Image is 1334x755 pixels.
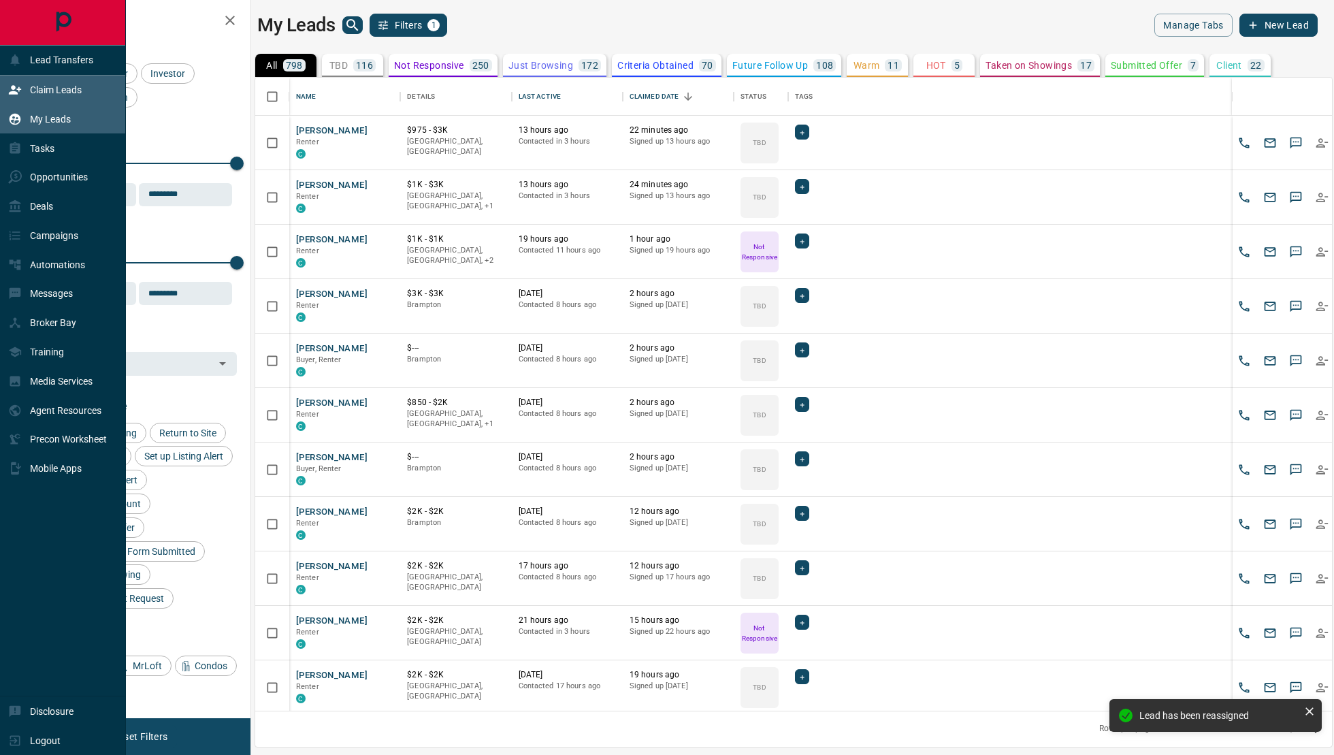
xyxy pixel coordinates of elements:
div: Details [400,78,511,116]
button: Reallocate [1312,187,1332,208]
p: Brampton [407,354,504,365]
button: Email [1260,296,1280,317]
button: Call [1234,187,1254,208]
p: [DATE] [519,342,616,354]
p: 172 [581,61,598,70]
svg: Call [1237,354,1251,368]
p: TBD [753,519,766,529]
svg: Reallocate [1315,517,1329,531]
div: Name [289,78,400,116]
p: Not Responsive [394,61,464,70]
svg: Email [1263,463,1277,477]
span: Investor [146,68,190,79]
p: Contacted in 3 hours [519,136,616,147]
p: TBD [753,192,766,202]
svg: Email [1263,354,1277,368]
p: 5 [954,61,960,70]
button: Reallocate [1312,296,1332,317]
svg: Sms [1289,572,1303,585]
p: $850 - $2K [407,397,504,408]
span: + [800,289,804,302]
span: + [800,561,804,575]
div: Status [741,78,766,116]
span: + [800,125,804,139]
p: 19 hours ago [519,234,616,245]
button: SMS [1286,677,1306,698]
p: Signed up 13 hours ago [630,136,727,147]
div: Tags [795,78,813,116]
button: Call [1234,133,1254,153]
p: TBD [753,573,766,583]
div: Last Active [519,78,561,116]
button: Email [1260,514,1280,534]
p: Signed up [DATE] [630,300,727,310]
button: Call [1234,460,1254,480]
p: TBD [753,138,766,148]
p: $--- [407,451,504,463]
div: condos.ca [296,312,306,322]
span: + [800,452,804,466]
div: condos.ca [296,149,306,159]
p: Signed up [DATE] [630,463,727,474]
p: $2K - $2K [407,506,504,517]
button: [PERSON_NAME] [296,125,368,138]
div: + [795,125,809,140]
p: [DATE] [519,669,616,681]
div: + [795,560,809,575]
svg: Call [1237,245,1251,259]
svg: Call [1237,136,1251,150]
p: $2K - $2K [407,560,504,572]
svg: Sms [1289,191,1303,204]
button: Sort [679,87,698,106]
svg: Email [1263,408,1277,422]
svg: Reallocate [1315,463,1329,477]
p: 15 hours ago [630,615,727,626]
button: Call [1234,405,1254,425]
div: condos.ca [296,476,306,485]
svg: Call [1237,191,1251,204]
p: Contacted 8 hours ago [519,300,616,310]
p: Signed up [DATE] [630,681,727,692]
p: Toronto [407,191,504,212]
button: Reallocate [1312,351,1332,371]
span: Renter [296,573,319,582]
svg: Email [1263,572,1277,585]
p: Submitted Offer [1111,61,1182,70]
button: Filters1 [370,14,448,37]
div: Details [407,78,435,116]
p: TBD [753,410,766,420]
button: Call [1234,242,1254,262]
button: Manage Tabs [1154,14,1232,37]
button: [PERSON_NAME] [296,288,368,301]
svg: Reallocate [1315,681,1329,694]
button: Call [1234,677,1254,698]
p: HOT [926,61,946,70]
div: + [795,506,809,521]
p: 21 hours ago [519,615,616,626]
svg: Reallocate [1315,572,1329,585]
span: Renter [296,628,319,637]
button: SMS [1286,405,1306,425]
button: SMS [1286,623,1306,643]
p: 17 hours ago [519,560,616,572]
p: $975 - $3K [407,125,504,136]
p: 116 [356,61,373,70]
div: condos.ca [296,530,306,540]
svg: Call [1237,572,1251,585]
p: Not Responsive [742,623,777,643]
svg: Reallocate [1315,300,1329,313]
button: Email [1260,460,1280,480]
svg: Sms [1289,408,1303,422]
button: Email [1260,568,1280,589]
svg: Sms [1289,300,1303,313]
p: Contacted 8 hours ago [519,354,616,365]
p: 1 hour ago [630,234,727,245]
button: Call [1234,623,1254,643]
span: 1 [429,20,438,30]
span: Renter [296,410,319,419]
svg: Call [1237,626,1251,640]
p: All [266,61,277,70]
p: Signed up 17 hours ago [630,572,727,583]
p: Signed up [DATE] [630,517,727,528]
p: Contacted 8 hours ago [519,572,616,583]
